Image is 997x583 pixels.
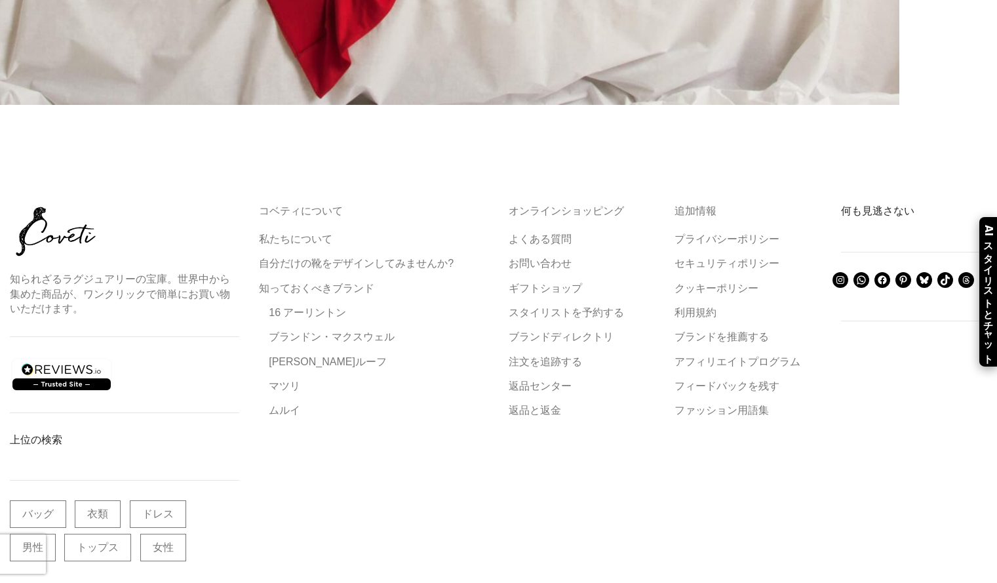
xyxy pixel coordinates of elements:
a: ファッション用語集 [674,403,770,418]
font: バッグ [22,508,54,519]
font: お問い合わせ [509,258,572,269]
a: よくある質問 [509,232,573,247]
font: ギフトショップ [509,283,582,294]
font: ブランドン・マクスウェル [269,331,395,342]
a: ムルイ [269,403,302,418]
font: ブランドを推薦する [674,331,769,342]
font: 利用規約 [674,307,716,318]
a: クッキーポリシー [674,281,760,296]
a: 自分だけの靴をデザインしてみませんか? [259,256,455,271]
font: クッキーポリシー [674,283,758,294]
font: プライバシーポリシー [674,233,779,245]
a: プライバシーポリシー [674,232,781,247]
a: お問い合わせ [509,256,573,271]
a: 利用規約 [674,306,718,320]
font: 上位の検索 [10,434,62,445]
font: セキュリティポリシー [674,258,779,269]
a: フィードバックを残す [674,379,781,393]
a: ブランドン・マクスウェル [269,330,396,344]
font: 自分だけの靴をデザインしてみませんか? [259,258,454,269]
font: マツリ [269,380,300,392]
font: 私たちについて [259,233,332,245]
a: セキュリティポリシー [674,256,781,271]
a: ブランドディレクトリ [509,330,615,344]
a: トップス (3,127点) [64,534,131,561]
a: バッグ（1,744点） [10,500,66,528]
a: 女性（22,421点） [140,534,186,561]
a: アフィリエイトプログラム [674,355,802,369]
font: 何も見逃さない [841,205,914,216]
font: ムルイ [269,405,300,416]
font: 知られざるラグジュアリーの宝庫。世界中から集めた商品が、ワンクリックで簡単にお買い物いただけます。 [10,273,230,314]
a: [PERSON_NAME]ルーフ [269,355,388,369]
font: 16 アーリントン [269,307,346,318]
a: 私たちについて [259,232,334,247]
font: ドレス [142,508,174,519]
font: 衣類 [87,508,108,519]
a: 注文を追跡する [509,355,583,369]
a: 返品と返金 [509,403,562,418]
font: スタイリストを予約する [509,307,624,318]
font: よくある質問 [509,233,572,245]
a: ドレス (9,791点) [130,500,186,528]
font: オンラインショッピング [509,205,624,216]
font: 注文を追跡する [509,356,582,367]
font: ブランドディレクトリ [509,331,614,342]
a: 返品センター [509,379,573,393]
img: reviews-trust-logo-2.png [10,357,113,393]
a: 男性（1,906点） [10,534,56,561]
font: コベティについて [259,205,343,216]
font: 知っておくべきブランド [259,283,374,294]
a: 衣料品（19,146点） [75,500,121,528]
img: coveti-black-logo_ueqiqk.png [10,204,102,259]
a: ギフトショップ [509,281,583,296]
font: トップス [77,542,119,553]
font: 女性 [153,542,174,553]
font: 返品センター [509,380,572,392]
a: ブランドを推薦する [674,330,770,344]
font: ファッション用語集 [674,405,769,416]
a: マツリ [269,379,302,393]
font: 返品と返金 [509,405,561,416]
font: アフィリエイトプログラム [674,356,800,367]
font: [PERSON_NAME]ルーフ [269,356,387,367]
a: 知っておくべきブランド [259,281,376,296]
font: 追加情報 [674,205,716,216]
a: 16 アーリントン [269,306,347,320]
font: フィードバックを残す [674,380,779,392]
a: スタイリストを予約する [509,306,625,320]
